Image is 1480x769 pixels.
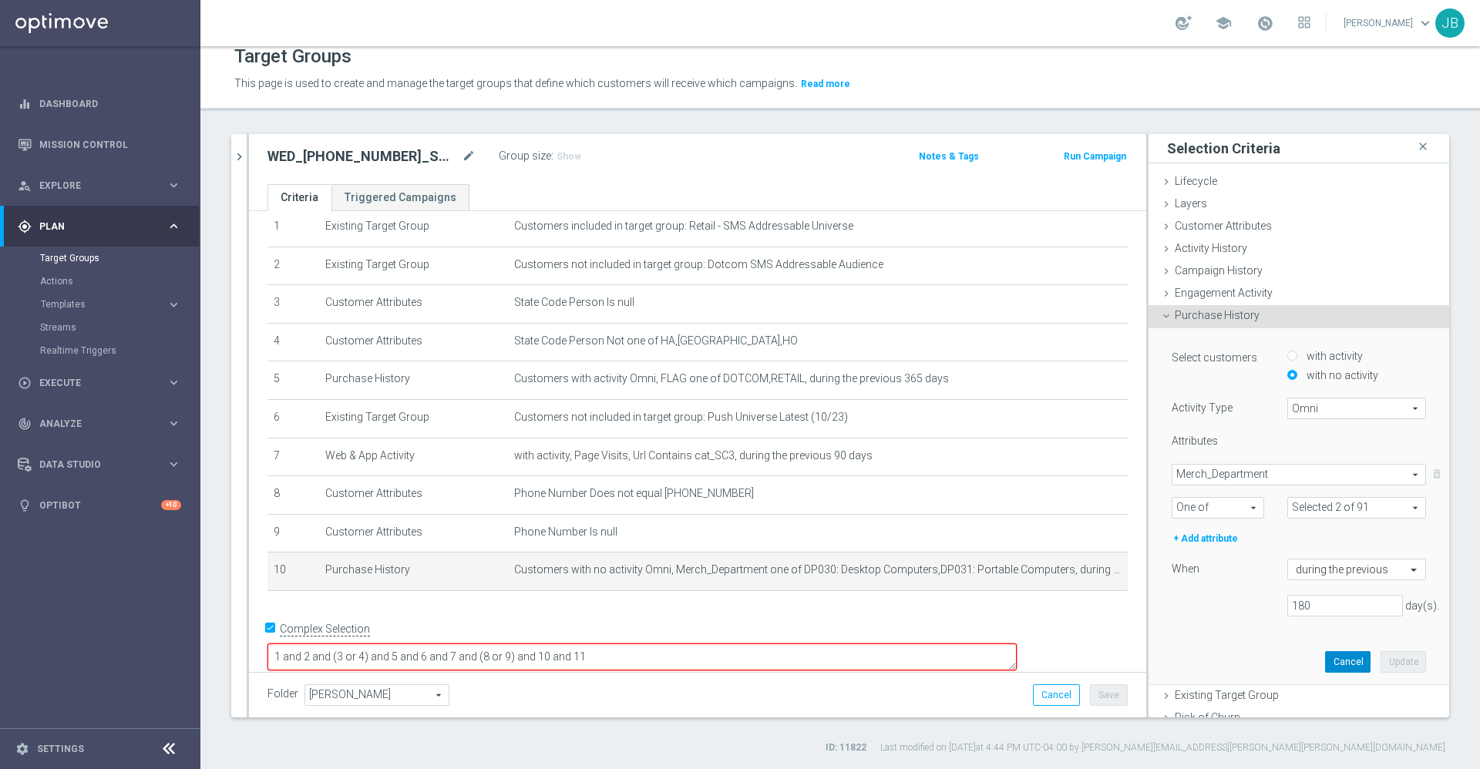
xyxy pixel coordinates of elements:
a: Target Groups [40,252,160,264]
td: Customer Attributes [319,285,509,324]
span: DP030: Desktop Computers DP031: Portable Computers [1288,498,1425,518]
a: Streams [40,321,160,334]
div: Streams [40,316,199,339]
label: Activity Type [1172,401,1233,415]
i: track_changes [18,417,32,431]
i: equalizer [18,97,32,111]
button: Read more [799,76,852,92]
div: Explore [18,179,166,193]
span: Data Studio [39,460,166,469]
span: State Code Person Not one of HA,[GEOGRAPHIC_DATA],HO [514,334,798,348]
div: Plan [18,220,166,233]
button: Notes & Tags [917,148,980,165]
div: Execute [18,376,166,390]
td: Web & App Activity [319,438,509,476]
div: track_changes Analyze keyboard_arrow_right [17,418,182,430]
a: Triggered Campaigns [331,184,469,211]
span: Lifecycle [1175,175,1217,187]
i: keyboard_arrow_right [166,178,181,193]
td: 10 [267,552,319,591]
i: keyboard_arrow_right [166,375,181,390]
a: Criteria [267,184,331,211]
a: Dashboard [39,83,181,124]
h3: Selection Criteria [1167,139,1280,157]
span: Customers not included in target group: Push Universe Latest (10/23) [514,411,848,424]
button: Cancel [1033,684,1080,706]
button: lightbulb Optibot +10 [17,499,182,512]
div: + Add attribute [1172,530,1239,547]
a: Optibot [39,485,161,526]
div: +10 [161,500,181,510]
span: school [1215,15,1232,32]
i: keyboard_arrow_right [166,297,181,312]
span: Customers with activity Omni, FLAG one of DOTCOM,RETAIL, during the previous 365 days [514,372,949,385]
label: ID: 11822 [826,741,866,754]
div: Actions [40,270,199,293]
a: Settings [37,744,84,754]
td: 6 [267,399,319,438]
button: Templates keyboard_arrow_right [40,298,182,311]
i: keyboard_arrow_right [166,219,181,233]
span: Activity History [1175,242,1247,254]
td: 3 [267,285,319,324]
i: close [1415,136,1431,157]
span: Explore [39,181,166,190]
ng-select: during the previous [1287,559,1426,580]
div: Data Studio [18,458,166,472]
i: settings [15,742,29,756]
button: Mission Control [17,139,182,151]
td: Existing Target Group [319,208,509,247]
a: [PERSON_NAME]keyboard_arrow_down [1342,12,1435,35]
div: Optibot [18,485,181,526]
div: Analyze [18,417,166,431]
i: chevron_right [232,149,247,164]
label: Folder [267,687,298,700]
td: 1 [267,208,319,247]
a: Actions [40,275,160,287]
label: Last modified on [DATE] at 4:44 PM UTC-04:00 by [PERSON_NAME][EMAIL_ADDRESS][PERSON_NAME][PERSON_... [880,741,1445,754]
span: Execute [39,378,166,388]
a: Realtime Triggers [40,344,160,357]
div: Mission Control [18,124,181,165]
td: Purchase History [319,552,509,591]
i: person_search [18,179,32,193]
td: Customer Attributes [319,514,509,552]
div: Realtime Triggers [40,339,199,362]
i: keyboard_arrow_right [166,416,181,431]
i: keyboard_arrow_right [166,457,181,472]
td: 8 [267,476,319,515]
td: 7 [267,438,319,476]
td: Customer Attributes [319,323,509,361]
div: Dashboard [18,83,181,124]
span: Risk of Churn [1175,711,1240,724]
span: Plan [39,222,166,231]
span: Customers with no activity Omni, Merch_Department one of DP030: Desktop Computers,DP031: Portable... [514,563,1122,576]
label: with no activity [1303,368,1378,382]
div: JB [1435,8,1465,38]
span: Templates [41,300,151,309]
button: Data Studio keyboard_arrow_right [17,458,182,471]
span: Customers not included in target group: Dotcom SMS Addressable Audience [514,258,883,271]
label: with activity [1303,349,1363,363]
span: keyboard_arrow_down [1417,15,1434,32]
span: Campaign History [1175,264,1263,277]
button: person_search Explore keyboard_arrow_right [17,180,182,192]
span: with activity, Page Visits, Url Contains cat_SC3, during the previous 90 days [514,449,873,462]
span: Purchase History [1175,309,1260,321]
span: Customers included in target group: Retail - SMS Addressable Universe [514,220,853,233]
button: gps_fixed Plan keyboard_arrow_right [17,220,182,233]
span: Phone Number Is null [514,526,617,539]
td: 2 [267,247,319,285]
div: equalizer Dashboard [17,98,182,110]
span: day(s). [1405,599,1439,612]
span: State Code Person Is null [514,296,634,309]
td: Existing Target Group [319,247,509,285]
div: play_circle_outline Execute keyboard_arrow_right [17,377,182,389]
td: 4 [267,323,319,361]
td: Purchase History [319,361,509,400]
